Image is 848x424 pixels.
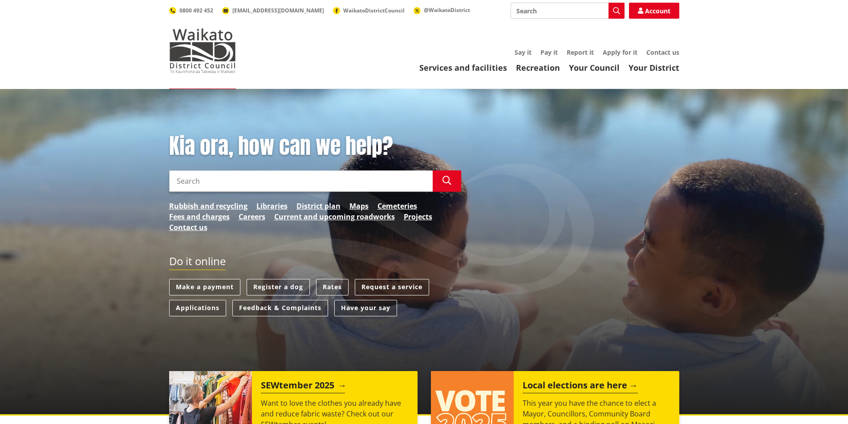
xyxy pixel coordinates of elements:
[169,201,248,211] a: Rubbish and recycling
[316,279,349,295] a: Rates
[377,201,417,211] a: Cemeteries
[239,211,265,222] a: Careers
[256,201,288,211] a: Libraries
[169,28,236,73] img: Waikato District Council - Te Kaunihera aa Takiwaa o Waikato
[404,211,432,222] a: Projects
[274,211,395,222] a: Current and upcoming roadworks
[169,133,461,159] h1: Kia ora, how can we help?
[355,279,429,295] a: Request a service
[523,380,638,393] h2: Local elections are here
[540,48,558,57] a: Pay it
[169,255,226,271] h2: Do it online
[343,7,405,14] span: WaikatoDistrictCouncil
[511,3,625,19] input: Search input
[169,7,213,14] a: 0800 492 452
[222,7,324,14] a: [EMAIL_ADDRESS][DOMAIN_NAME]
[419,62,507,73] a: Services and facilities
[603,48,637,57] a: Apply for it
[567,48,594,57] a: Report it
[169,279,240,295] a: Make a payment
[333,7,405,14] a: WaikatoDistrictCouncil
[169,300,226,316] a: Applications
[179,7,213,14] span: 0800 492 452
[296,201,341,211] a: District plan
[232,300,328,316] a: Feedback & Complaints
[414,6,470,14] a: @WaikatoDistrict
[232,7,324,14] span: [EMAIL_ADDRESS][DOMAIN_NAME]
[247,279,310,295] a: Register a dog
[569,62,620,73] a: Your Council
[807,387,839,419] iframe: Messenger Launcher
[169,222,207,233] a: Contact us
[334,300,397,316] a: Have your say
[646,48,679,57] a: Contact us
[169,170,433,192] input: Search input
[169,211,230,222] a: Fees and charges
[629,3,679,19] a: Account
[261,380,345,393] h2: SEWtember 2025
[516,62,560,73] a: Recreation
[424,6,470,14] span: @WaikatoDistrict
[629,62,679,73] a: Your District
[349,201,369,211] a: Maps
[515,48,532,57] a: Say it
